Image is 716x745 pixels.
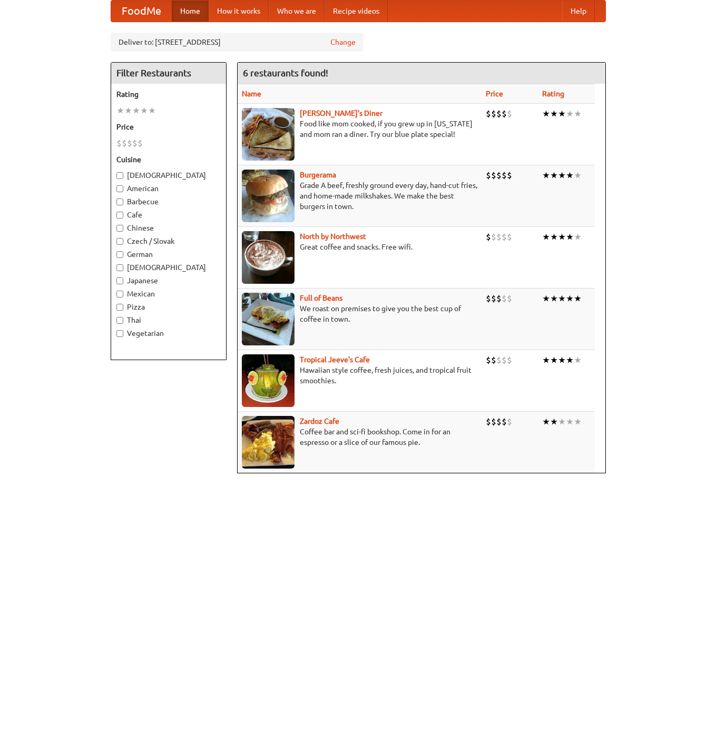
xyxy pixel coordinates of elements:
[116,122,221,132] h5: Price
[242,242,477,252] p: Great coffee and snacks. Free wifi.
[491,293,496,304] li: $
[242,90,261,98] a: Name
[566,231,574,243] li: ★
[542,90,564,98] a: Rating
[550,354,558,366] li: ★
[116,210,221,220] label: Cafe
[566,293,574,304] li: ★
[242,416,295,469] img: zardoz.jpg
[507,293,512,304] li: $
[558,170,566,181] li: ★
[550,108,558,120] li: ★
[116,238,123,245] input: Czech / Slovak
[116,105,124,116] li: ★
[116,277,123,284] input: Japanese
[116,262,221,273] label: [DEMOGRAPHIC_DATA]
[132,105,140,116] li: ★
[325,1,388,22] a: Recipe videos
[116,212,123,218] input: Cafe
[486,170,491,181] li: $
[491,231,496,243] li: $
[550,170,558,181] li: ★
[300,232,366,241] a: North by Northwest
[486,416,491,428] li: $
[116,264,123,271] input: [DEMOGRAPHIC_DATA]
[566,108,574,120] li: ★
[574,293,582,304] li: ★
[116,317,123,324] input: Thai
[566,416,574,428] li: ★
[491,354,496,366] li: $
[542,293,550,304] li: ★
[242,118,477,140] p: Food like mom cooked, if you grew up in [US_STATE] and mom ran a diner. Try our blue plate special!
[116,304,123,311] input: Pizza
[486,108,491,120] li: $
[138,137,143,149] li: $
[496,170,502,181] li: $
[116,183,221,194] label: American
[491,416,496,428] li: $
[566,170,574,181] li: ★
[574,231,582,243] li: ★
[496,231,502,243] li: $
[507,231,512,243] li: $
[502,416,507,428] li: $
[269,1,325,22] a: Who we are
[116,236,221,246] label: Czech / Slovak
[542,416,550,428] li: ★
[491,170,496,181] li: $
[550,416,558,428] li: ★
[116,137,122,149] li: $
[242,170,295,222] img: burgerama.jpg
[550,293,558,304] li: ★
[116,89,221,100] h5: Rating
[116,225,123,232] input: Chinese
[542,108,550,120] li: ★
[502,108,507,120] li: $
[116,249,221,260] label: German
[116,170,221,181] label: [DEMOGRAPHIC_DATA]
[542,231,550,243] li: ★
[550,231,558,243] li: ★
[491,108,496,120] li: $
[502,293,507,304] li: $
[116,251,123,258] input: German
[507,354,512,366] li: $
[111,63,226,84] h4: Filter Restaurants
[116,196,221,207] label: Barbecue
[300,355,370,364] a: Tropical Jeeve's Cafe
[111,1,172,22] a: FoodMe
[172,1,209,22] a: Home
[116,223,221,233] label: Chinese
[574,170,582,181] li: ★
[116,172,123,179] input: [DEMOGRAPHIC_DATA]
[486,90,503,98] a: Price
[148,105,156,116] li: ★
[116,275,221,286] label: Japanese
[242,108,295,161] img: sallys.jpg
[124,105,132,116] li: ★
[300,294,342,302] a: Full of Beans
[574,354,582,366] li: ★
[496,416,502,428] li: $
[132,137,138,149] li: $
[558,354,566,366] li: ★
[300,109,382,117] a: [PERSON_NAME]'s Diner
[486,354,491,366] li: $
[496,108,502,120] li: $
[300,417,339,425] a: Zardoz Cafe
[574,108,582,120] li: ★
[566,354,574,366] li: ★
[574,416,582,428] li: ★
[300,171,336,179] b: Burgerama
[242,426,477,448] p: Coffee bar and sci-fi bookshop. Come in for an espresso or a slice of our famous pie.
[127,137,132,149] li: $
[502,354,507,366] li: $
[502,231,507,243] li: $
[496,354,502,366] li: $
